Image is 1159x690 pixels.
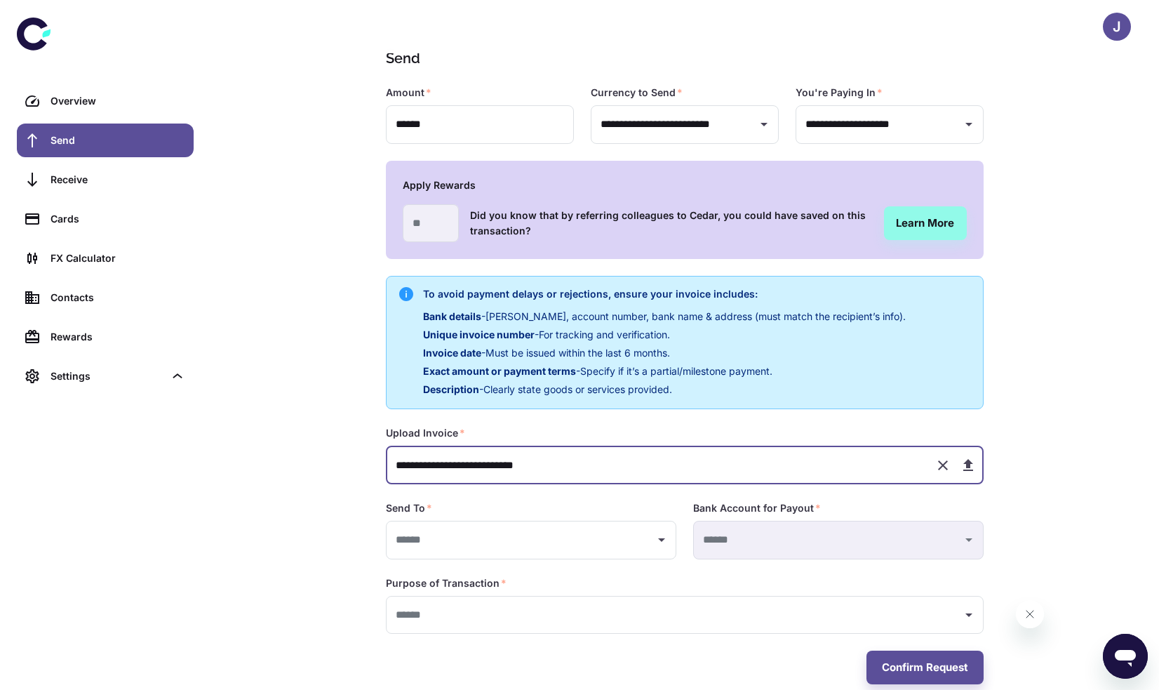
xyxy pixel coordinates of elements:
[17,84,194,118] a: Overview
[386,86,431,100] label: Amount
[386,576,507,590] label: Purpose of Transaction
[423,347,481,359] span: Invoice date
[423,329,535,340] span: Unique invoice number
[959,605,979,625] button: Open
[423,310,481,322] span: Bank details
[470,208,873,239] h6: Did you know that by referring colleagues to Cedar, you could have saved on this transaction?
[1103,634,1148,679] iframe: Button to launch messaging window
[423,382,906,397] p: - Clearly state goods or services provided.
[1103,13,1131,41] button: J
[51,211,185,227] div: Cards
[423,345,906,361] p: - Must be issued within the last 6 months.
[423,309,906,324] p: - [PERSON_NAME], account number, bank name & address (must match the recipient’s info).
[8,10,101,21] span: Hi. Need any help?
[423,383,479,395] span: Description
[959,114,979,134] button: Open
[51,93,185,109] div: Overview
[423,327,906,343] p: - For tracking and verification.
[423,364,906,379] p: - Specify if it’s a partial/milestone payment.
[754,114,774,134] button: Open
[17,281,194,314] a: Contacts
[423,365,576,377] span: Exact amount or payment terms
[693,501,821,515] label: Bank Account for Payout
[17,359,194,393] div: Settings
[17,124,194,157] a: Send
[386,426,465,440] label: Upload Invoice
[386,48,978,69] h1: Send
[51,369,164,384] div: Settings
[51,133,185,148] div: Send
[652,530,671,550] button: Open
[51,251,185,266] div: FX Calculator
[386,501,432,515] label: Send To
[17,202,194,236] a: Cards
[591,86,683,100] label: Currency to Send
[51,290,185,305] div: Contacts
[1016,600,1044,628] iframe: Close message
[17,320,194,354] a: Rewards
[866,651,984,684] button: Confirm Request
[51,172,185,187] div: Receive
[884,206,967,240] a: Learn More
[796,86,883,100] label: You're Paying In
[423,286,906,302] h6: To avoid payment delays or rejections, ensure your invoice includes:
[403,178,967,193] h6: Apply Rewards
[17,163,194,197] a: Receive
[17,241,194,275] a: FX Calculator
[51,329,185,345] div: Rewards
